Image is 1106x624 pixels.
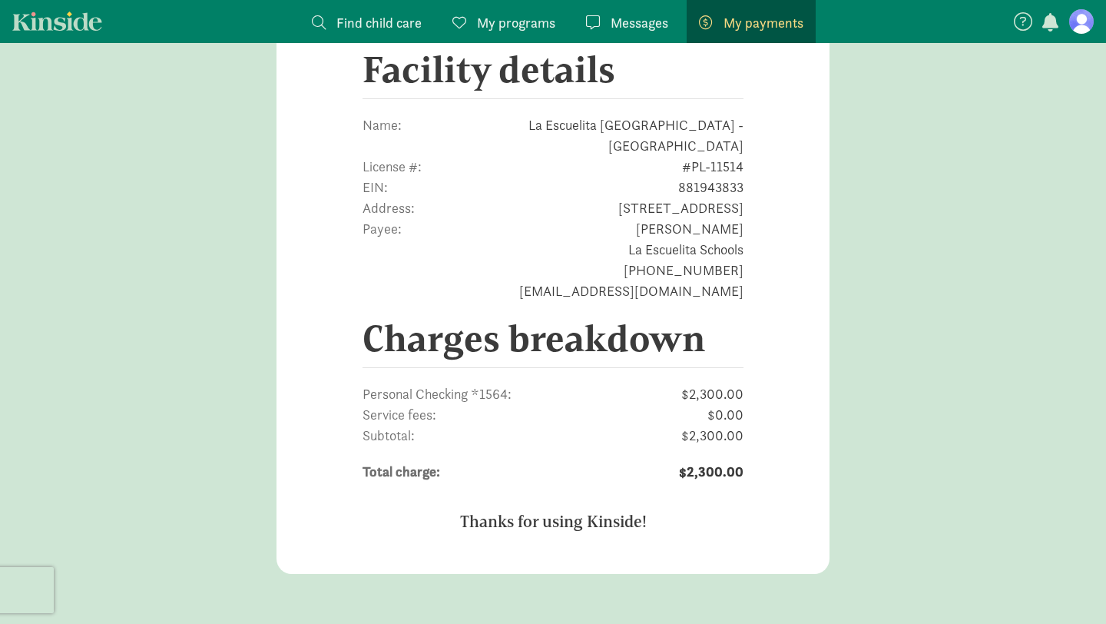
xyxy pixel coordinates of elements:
[575,461,743,482] span: $2,300.00
[363,218,479,301] span: Payee:
[495,218,743,301] span: [PERSON_NAME] La Escuelita Schools [PHONE_NUMBER] [EMAIL_ADDRESS][DOMAIN_NAME]
[611,12,668,33] span: Messages
[363,177,559,197] span: EIN:
[576,156,743,177] span: #PL-11514
[724,12,803,33] span: My payments
[363,497,743,531] div: Thanks for using Kinside!
[363,156,561,177] span: License #:
[363,383,561,404] span: Personal Checking *1564:
[453,115,743,156] span: La Escuelita [GEOGRAPHIC_DATA] - [GEOGRAPHIC_DATA]
[336,12,422,33] span: Find child care
[363,197,529,218] span: Address:
[477,12,555,33] span: My programs
[363,48,743,99] h2: Facility details
[589,404,744,425] span: $0.00
[575,177,744,197] span: 881943833
[545,197,744,218] span: [STREET_ADDRESS]
[363,461,559,482] span: Total charge:
[12,12,102,31] a: Kinside
[363,425,561,446] span: Subtotal:
[363,317,743,368] h2: Charges breakdown
[576,383,744,404] span: $2,300.00
[363,115,438,156] span: Name:
[576,425,744,446] span: $2,300.00
[363,404,574,425] span: Service fees:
